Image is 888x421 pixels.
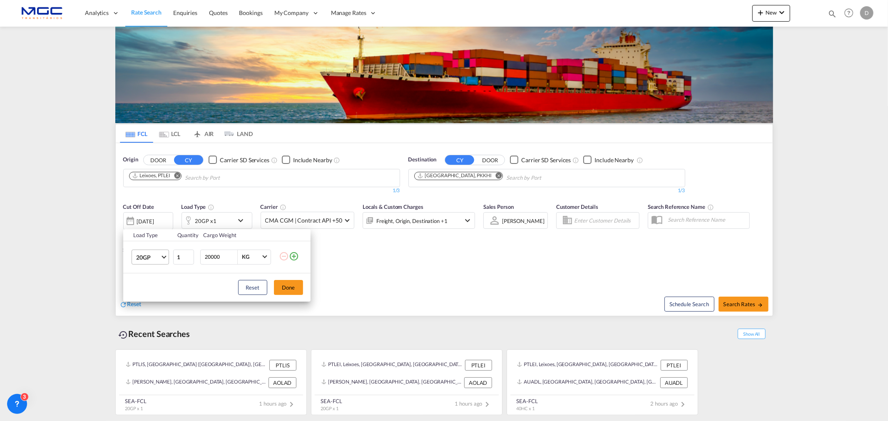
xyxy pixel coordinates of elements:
md-icon: icon-minus-circle-outline [279,251,289,261]
th: Quantity [172,229,198,241]
span: 20GP [136,253,160,262]
div: KG [242,253,249,260]
md-select: Choose: 20GP [132,250,169,265]
th: Load Type [123,229,173,241]
div: Cargo Weight [203,231,274,239]
input: Enter Weight [204,250,237,264]
input: Qty [173,250,194,265]
button: Reset [238,280,267,295]
md-icon: icon-plus-circle-outline [289,251,299,261]
button: Done [274,280,303,295]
